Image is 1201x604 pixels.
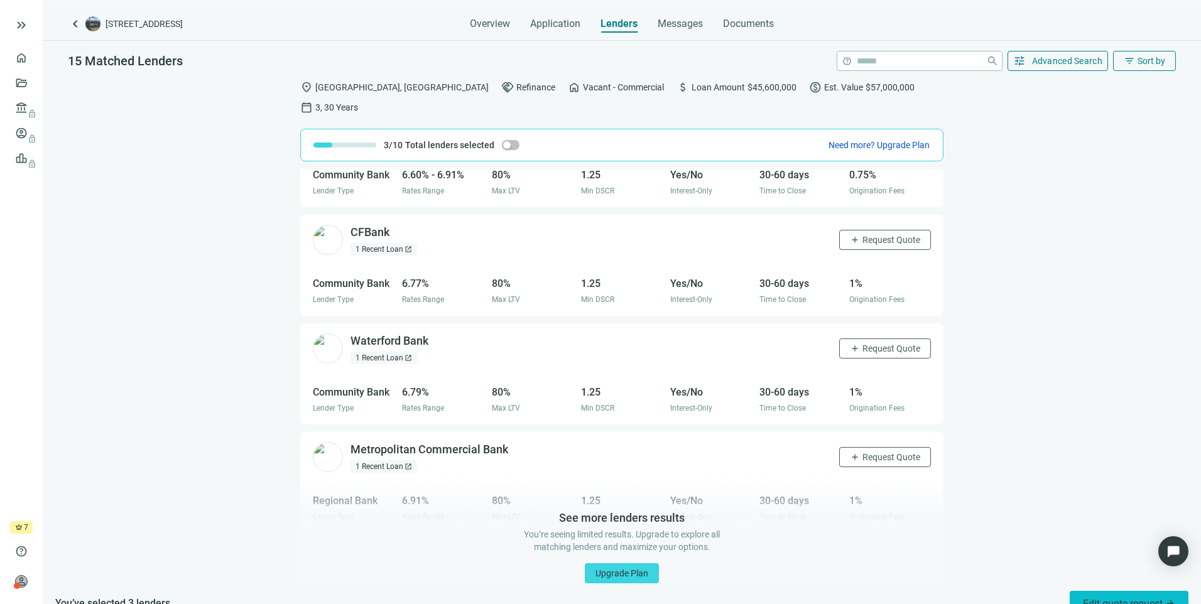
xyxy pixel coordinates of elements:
div: 1% [849,276,931,291]
button: Upgrade Plan [585,563,659,583]
span: [STREET_ADDRESS] [106,18,183,30]
span: Request Quote [862,235,920,245]
span: Rates Range [402,295,444,304]
span: Origination Fees [849,404,905,413]
div: Open Intercom Messenger [1158,536,1188,566]
span: Interest-Only [670,186,712,195]
span: Application [530,18,580,30]
span: calendar_today [300,101,313,114]
div: You’re seeing limited results. Upgrade to explore all matching lenders and maximize your options. [509,528,735,553]
span: Vacant - Commercial [583,80,664,94]
span: Lenders [600,18,638,30]
span: handshake [501,81,514,94]
span: Origination Fees [849,186,905,195]
span: Total lenders selected [405,139,494,151]
div: 30-60 days [759,167,841,183]
div: 1 Recent Loan [351,243,417,256]
a: keyboard_arrow_left [68,16,83,31]
span: Time to Close [759,295,806,304]
div: 80% [492,167,573,183]
span: help [15,545,28,558]
span: 3, 30 Years [315,100,358,114]
span: Sort by [1138,56,1165,66]
img: 17520f21-c5fe-4dbb-9bf1-94eceddab5f7 [313,225,343,255]
span: Min DSCR [581,404,614,413]
img: 2562e746-f027-437b-892d-d142a871ffbf [313,333,343,364]
div: Waterford Bank [351,333,428,349]
div: 30-60 days [759,384,841,400]
span: location_on [300,81,313,94]
span: Need more? Upgrade Plan [829,140,930,150]
div: Community Bank [313,167,394,183]
button: filter_listSort by [1113,51,1176,71]
span: open_in_new [405,463,412,470]
div: 6.77% [402,276,484,291]
span: 3/10 [384,139,403,151]
div: Yes/No [670,167,752,183]
button: tuneAdvanced Search [1008,51,1109,71]
div: 0.75% [849,167,931,183]
div: 1 Recent Loan [351,352,417,364]
span: $45,600,000 [747,80,796,94]
div: Est. Value [809,81,915,94]
button: Need more? Upgrade Plan [828,139,930,151]
img: c3790b7e-93c3-4683-97db-0a3f1908e4a9 [313,442,343,472]
span: Rates Range [402,404,444,413]
span: Interest-Only [670,404,712,413]
span: Request Quote [862,343,920,353]
span: home [568,81,580,94]
div: 6.79% [402,384,484,400]
div: 1% [849,384,931,400]
span: Time to Close [759,404,806,413]
div: Loan Amount [677,81,796,94]
span: crown [15,524,23,531]
span: attach_money [677,81,689,94]
img: deal-logo [85,16,101,31]
span: open_in_new [405,245,412,253]
span: Documents [723,18,774,30]
span: Rates Range [402,186,444,195]
span: filter_list [1124,55,1135,67]
div: See more lenders results [559,510,685,526]
span: Request Quote [862,452,920,462]
div: Community Bank [313,276,394,291]
span: Messages [658,18,703,30]
div: Yes/No [670,276,752,291]
button: keyboard_double_arrow_right [14,18,29,33]
span: [GEOGRAPHIC_DATA], [GEOGRAPHIC_DATA] [315,80,489,94]
span: Max LTV [492,295,520,304]
span: Refinance [516,80,555,94]
button: addRequest Quote [839,230,931,250]
span: Upgrade Plan [595,568,648,578]
span: Min DSCR [581,186,614,195]
div: Yes/No [670,384,752,400]
span: Lender Type [313,186,354,195]
span: Min DSCR [581,295,614,304]
span: Lender Type [313,295,354,304]
span: Time to Close [759,186,806,195]
span: add [850,343,860,353]
span: help [842,57,852,66]
span: Interest-Only [670,295,712,304]
div: 1.25 [581,384,663,400]
div: Community Bank [313,384,394,400]
span: add [850,452,860,462]
span: add [850,235,860,245]
span: paid [809,81,822,94]
span: $57,000,000 [866,80,915,94]
span: Origination Fees [849,295,905,304]
div: CFBank [351,225,389,240]
div: Metropolitan Commercial Bank [351,442,508,458]
button: addRequest Quote [839,447,931,467]
div: 80% [492,384,573,400]
span: Max LTV [492,186,520,195]
span: 7 [24,521,28,534]
span: person [15,575,28,588]
div: 6.60% - 6.91% [402,167,484,183]
div: 1 Recent Loan [351,460,417,473]
div: 1.25 [581,167,663,183]
span: 15 Matched Lenders [68,53,183,68]
span: Lender Type [313,404,354,413]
